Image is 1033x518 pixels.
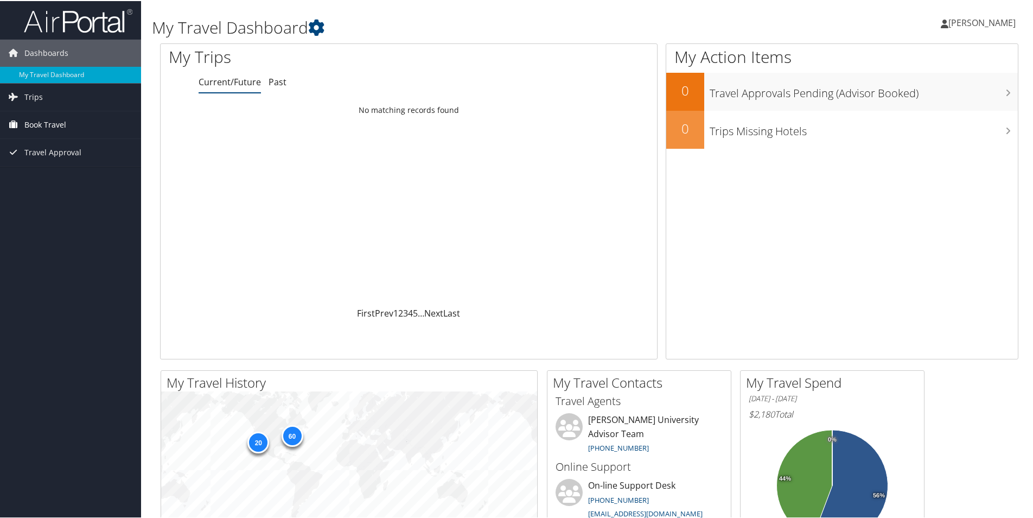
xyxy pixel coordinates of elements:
h1: My Trips [169,45,442,67]
a: Next [424,306,443,318]
h2: 0 [666,118,704,137]
span: … [418,306,424,318]
tspan: 56% [873,491,885,498]
img: airportal-logo.png [24,7,132,33]
h3: Online Support [556,458,723,473]
h2: My Travel Contacts [553,372,731,391]
h3: Trips Missing Hotels [710,117,1018,138]
span: [PERSON_NAME] [948,16,1016,28]
h6: [DATE] - [DATE] [749,393,916,403]
a: 0Travel Approvals Pending (Advisor Booked) [666,72,1018,110]
a: Prev [375,306,393,318]
span: Dashboards [24,39,68,66]
a: [PHONE_NUMBER] [588,494,649,504]
td: No matching records found [161,99,657,119]
span: Trips [24,83,43,110]
tspan: 44% [779,475,791,481]
a: Past [269,75,286,87]
a: 0Trips Missing Hotels [666,110,1018,148]
span: Book Travel [24,110,66,137]
h3: Travel Approvals Pending (Advisor Booked) [710,79,1018,100]
h2: 0 [666,80,704,99]
a: First [357,306,375,318]
h2: My Travel Spend [746,372,924,391]
h6: Total [749,407,916,419]
div: 60 [281,424,303,445]
span: $2,180 [749,407,775,419]
a: 3 [403,306,408,318]
li: [PERSON_NAME] University Advisor Team [550,412,728,457]
a: [EMAIL_ADDRESS][DOMAIN_NAME] [588,508,703,517]
a: [PERSON_NAME] [941,5,1026,38]
a: 2 [398,306,403,318]
a: 5 [413,306,418,318]
h1: My Action Items [666,45,1018,67]
h1: My Travel Dashboard [152,15,735,38]
h2: My Travel History [167,372,537,391]
a: Current/Future [199,75,261,87]
a: Last [443,306,460,318]
a: 1 [393,306,398,318]
h3: Travel Agents [556,393,723,408]
tspan: 0% [828,435,837,442]
a: [PHONE_NUMBER] [588,442,649,452]
span: Travel Approval [24,138,81,165]
div: 20 [247,431,269,452]
a: 4 [408,306,413,318]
